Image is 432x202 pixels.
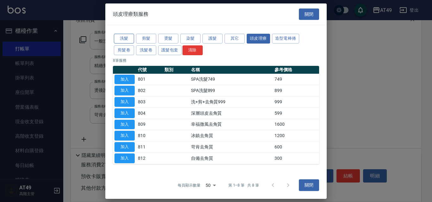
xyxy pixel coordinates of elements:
[189,107,273,119] td: 深層頭皮去角質
[178,182,201,188] p: 每頁顯示數量
[202,34,223,43] button: 護髮
[114,142,135,152] button: 加入
[272,34,299,43] button: 造型電棒捲
[273,74,319,85] td: 749
[136,153,163,164] td: 812
[114,108,135,118] button: 加入
[158,45,182,55] button: 護髮包套
[225,34,245,43] button: 其它
[136,74,163,85] td: 801
[114,45,134,55] button: 剪髮卷
[299,179,319,191] button: 關閉
[158,34,178,43] button: 燙髮
[114,153,135,163] button: 加入
[228,182,259,188] p: 第 1–8 筆 共 8 筆
[136,119,163,130] td: 809
[136,85,163,96] td: 802
[114,119,135,129] button: 加入
[247,34,270,43] button: 頭皮理療
[273,153,319,164] td: 300
[273,119,319,130] td: 1600
[189,85,273,96] td: SPA洗髮899
[136,34,156,43] button: 剪髮
[136,107,163,119] td: 804
[189,96,273,107] td: 洗+剪+去角質999
[273,107,319,119] td: 599
[114,34,134,43] button: 洗髮
[136,96,163,107] td: 803
[299,8,319,20] button: 關閉
[136,66,163,74] th: 代號
[273,141,319,153] td: 600
[136,141,163,153] td: 811
[273,96,319,107] td: 999
[114,74,135,84] button: 加入
[189,153,273,164] td: 自備去角質
[163,66,189,74] th: 類別
[273,130,319,141] td: 1200
[136,130,163,141] td: 810
[136,45,156,55] button: 洗髮卷
[182,45,203,55] button: 清除
[273,85,319,96] td: 899
[189,130,273,141] td: 冰鎮去角質
[114,97,135,107] button: 加入
[273,66,319,74] th: 參考價格
[189,74,273,85] td: SPA洗髮749
[113,57,319,63] p: 8 筆服務
[114,86,135,95] button: 加入
[113,11,148,17] span: 頭皮理療類服務
[189,66,273,74] th: 名稱
[203,176,218,193] div: 50
[114,131,135,141] button: 加入
[180,34,201,43] button: 染髮
[189,119,273,130] td: 幸福微風去角質
[189,141,273,153] td: 苛肯去角質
